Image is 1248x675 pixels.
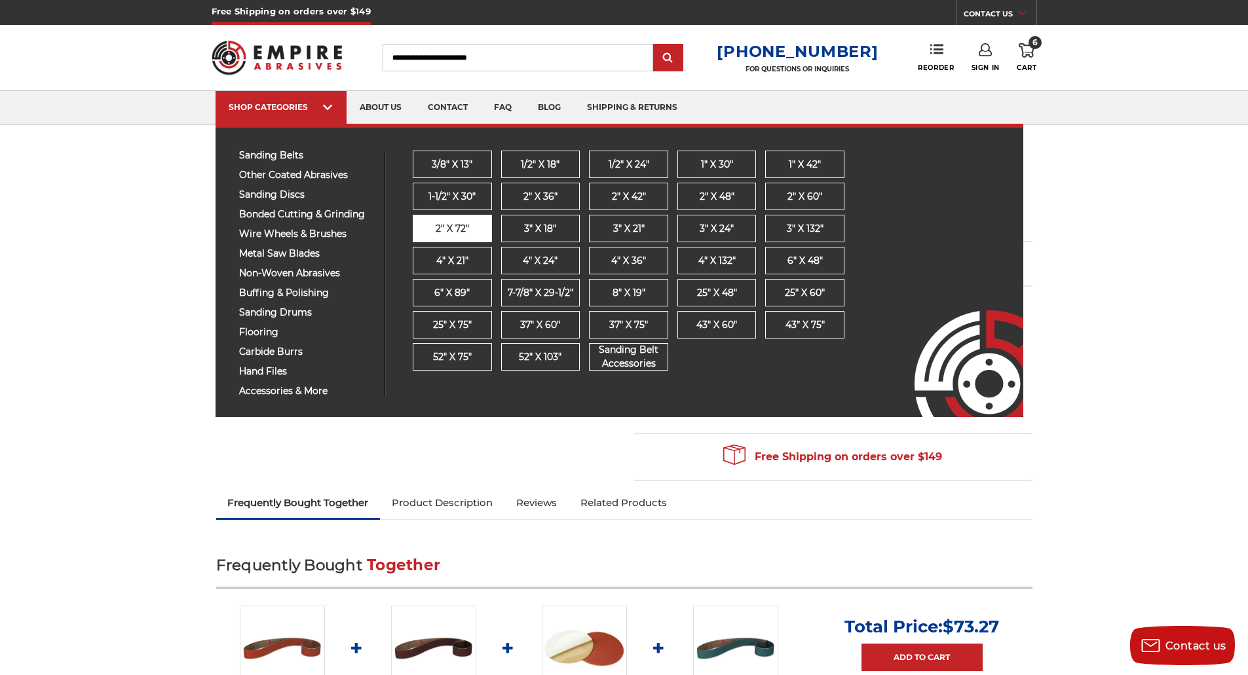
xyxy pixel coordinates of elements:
a: faq [481,91,525,124]
span: 6" x 89" [434,286,470,300]
span: 1/2" x 18" [521,158,559,172]
span: buffing & polishing [239,288,375,298]
span: 2" x 72" [435,222,468,236]
a: contact [415,91,481,124]
span: 2" x 42" [611,190,645,204]
span: other coated abrasives [239,170,375,180]
a: [PHONE_NUMBER] [717,42,878,61]
span: 3" x 24" [700,222,734,236]
span: 52" x 75" [432,350,471,364]
span: accessories & more [239,386,375,396]
span: Frequently Bought [216,556,362,574]
span: metal saw blades [239,249,375,259]
span: 43" x 60" [696,318,737,332]
span: Sanding Belt Accessories [590,343,668,371]
a: Product Description [380,488,504,517]
span: 7-7/8" x 29-1/2" [507,286,573,300]
span: 3" x 18" [524,222,556,236]
span: Cart [1017,64,1036,72]
a: blog [525,91,574,124]
span: 2" x 60" [787,190,822,204]
input: Submit [655,45,681,71]
span: 25" x 75" [432,318,471,332]
span: 37" x 75" [609,318,648,332]
a: Reorder [918,43,954,71]
span: Sign In [972,64,1000,72]
div: SHOP CATEGORIES [229,102,333,112]
span: 4" x 36" [611,254,646,268]
span: 25" x 60" [785,286,825,300]
span: flooring [239,327,375,337]
span: 4" x 132" [698,254,735,268]
p: Total Price: [844,616,999,637]
span: $73.27 [943,616,999,637]
span: 1" x 30" [700,158,732,172]
span: Free Shipping on orders over $149 [723,444,942,470]
a: CONTACT US [964,7,1036,25]
span: 25" x 48" [696,286,736,300]
span: 1/2" x 24" [608,158,649,172]
span: 1" x 42" [789,158,821,172]
span: carbide burrs [239,347,375,357]
span: 4" x 24" [523,254,558,268]
span: 37" x 60" [520,318,560,332]
span: 43” x 75" [785,318,824,332]
span: bonded cutting & grinding [239,210,375,219]
span: 2" x 36" [523,190,557,204]
span: 52" x 103" [519,350,561,364]
a: 6 Cart [1017,43,1036,72]
a: Reviews [504,488,569,517]
span: 3" x 132" [786,222,823,236]
span: Together [367,556,440,574]
span: wire wheels & brushes [239,229,375,239]
span: hand files [239,367,375,376]
span: Reorder [918,64,954,72]
span: sanding discs [239,190,375,200]
span: 4" x 21" [436,254,468,268]
button: Contact us [1130,626,1235,665]
span: 2" x 48" [699,190,734,204]
span: 3" x 21" [613,222,644,236]
p: FOR QUESTIONS OR INQUIRIES [717,65,878,73]
span: sanding belts [239,151,375,160]
img: Empire Abrasives Logo Image [891,272,1023,417]
span: Contact us [1165,640,1226,652]
span: non-woven abrasives [239,268,375,278]
span: 6" x 48" [787,254,822,268]
span: 3/8" x 13" [432,158,472,172]
a: Related Products [569,488,679,517]
a: about us [347,91,415,124]
span: sanding drums [239,308,375,318]
a: Add to Cart [861,644,983,671]
a: shipping & returns [574,91,690,124]
span: 6 [1029,36,1042,49]
span: 1-1/2" x 30" [428,190,476,204]
a: Frequently Bought Together [216,488,381,517]
img: Empire Abrasives [212,32,343,83]
span: 8" x 19" [612,286,645,300]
